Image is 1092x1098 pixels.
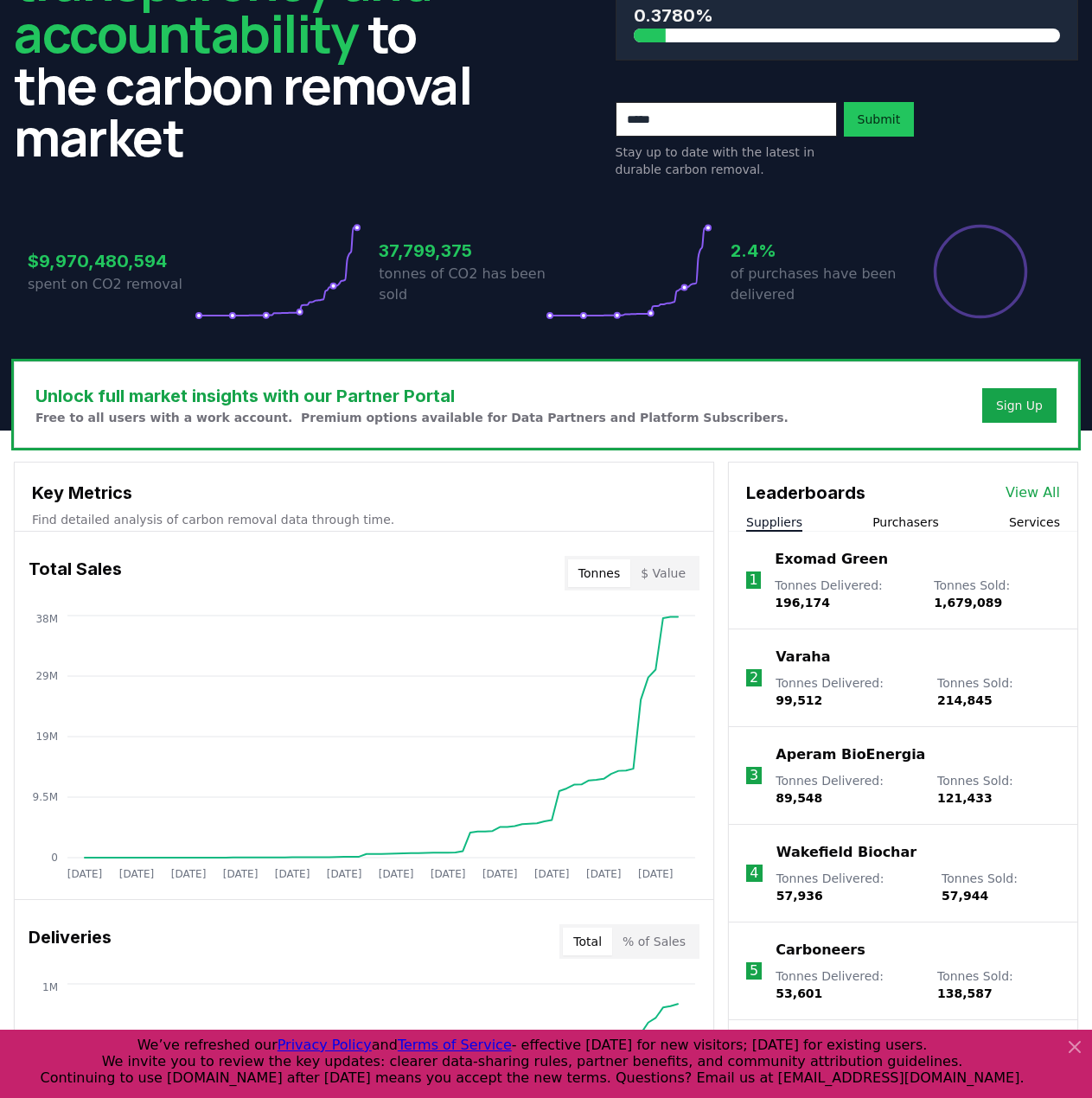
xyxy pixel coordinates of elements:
[119,868,155,880] tspan: [DATE]
[563,928,612,955] button: Total
[51,852,58,864] tspan: 0
[28,248,195,274] h3: $9,970,480,594
[1009,514,1060,531] button: Services
[638,868,674,880] tspan: [DATE]
[568,559,630,587] button: Tonnes
[731,238,897,264] h3: 2.4%
[872,514,939,531] button: Purchasers
[937,772,1060,807] p: Tonnes Sold :
[750,765,758,786] p: 3
[750,570,758,590] p: 1
[746,480,865,506] h3: Leaderboards
[630,559,696,587] button: $ Value
[934,596,1002,610] span: 1,679,089
[35,383,789,409] h3: Unlock full market insights with our Partner Portal
[750,667,758,688] p: 2
[32,480,696,506] h3: Key Metrics
[750,961,758,981] p: 5
[35,409,789,426] p: Free to all users with a work account. Premium options available for Data Partners and Platform S...
[776,889,823,903] span: 57,936
[731,264,897,305] p: of purchases have been delivered
[171,868,207,880] tspan: [DATE]
[327,868,362,880] tspan: [DATE]
[776,967,920,1002] p: Tonnes Delivered :
[379,238,546,264] h3: 37,799,375
[937,986,993,1000] span: 138,587
[776,940,865,961] a: Carboneers
[431,868,466,880] tspan: [DATE]
[33,791,58,803] tspan: 9.5M
[776,842,916,863] a: Wakefield Biochar
[35,670,58,682] tspan: 29M
[776,791,822,805] span: 89,548
[942,889,988,903] span: 57,944
[750,863,758,884] p: 4
[775,549,888,570] a: Exomad Green
[616,144,837,178] p: Stay up to date with the latest in durable carbon removal.
[67,868,103,880] tspan: [DATE]
[844,102,915,137] button: Submit
[634,3,1061,29] h3: 0.3780%
[1006,482,1060,503] a: View All
[932,223,1029,320] div: Percentage of sales delivered
[379,264,546,305] p: tonnes of CO2 has been sold
[32,511,696,528] p: Find detailed analysis of carbon removal data through time.
[35,731,58,743] tspan: 19M
[223,868,259,880] tspan: [DATE]
[482,868,518,880] tspan: [DATE]
[776,674,920,709] p: Tonnes Delivered :
[996,397,1043,414] a: Sign Up
[612,928,696,955] button: % of Sales
[29,556,122,590] h3: Total Sales
[942,870,1060,904] p: Tonnes Sold :
[776,986,822,1000] span: 53,601
[775,577,916,611] p: Tonnes Delivered :
[776,647,830,667] a: Varaha
[35,613,58,625] tspan: 38M
[776,870,924,904] p: Tonnes Delivered :
[586,868,622,880] tspan: [DATE]
[775,596,830,610] span: 196,174
[534,868,570,880] tspan: [DATE]
[42,981,58,993] tspan: 1M
[937,791,993,805] span: 121,433
[937,693,993,707] span: 214,845
[937,674,1060,709] p: Tonnes Sold :
[28,274,195,295] p: spent on CO2 removal
[275,868,310,880] tspan: [DATE]
[776,744,925,765] a: Aperam BioEnergia
[934,577,1060,611] p: Tonnes Sold :
[982,388,1057,423] button: Sign Up
[29,924,112,959] h3: Deliveries
[937,967,1060,1002] p: Tonnes Sold :
[746,514,802,531] button: Suppliers
[776,772,920,807] p: Tonnes Delivered :
[379,868,414,880] tspan: [DATE]
[776,693,822,707] span: 99,512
